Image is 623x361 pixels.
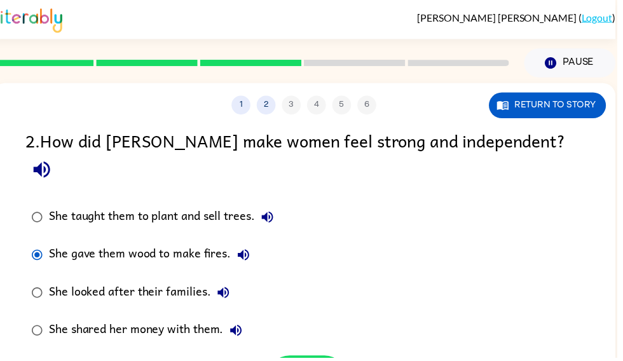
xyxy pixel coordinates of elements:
div: She taught them to plant and sell trees. [50,207,283,232]
button: 2 [259,97,278,116]
a: Logout [587,11,619,24]
button: She taught them to plant and sell trees. [257,207,283,232]
button: She looked after their families. [213,283,238,308]
button: Return to story [494,93,612,119]
div: She shared her money with them. [50,321,251,346]
div: ( ) [421,11,622,24]
button: She gave them wood to make fires. [233,245,259,270]
span: [PERSON_NAME] [PERSON_NAME] [421,11,584,24]
div: She gave them wood to make fires. [50,245,259,270]
button: 1 [234,97,253,116]
div: She looked after their families. [50,283,238,308]
div: 2 . How did [PERSON_NAME] make women feel strong and independent? [26,128,588,187]
button: Pause [530,49,622,78]
button: She shared her money with them. [226,321,251,346]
